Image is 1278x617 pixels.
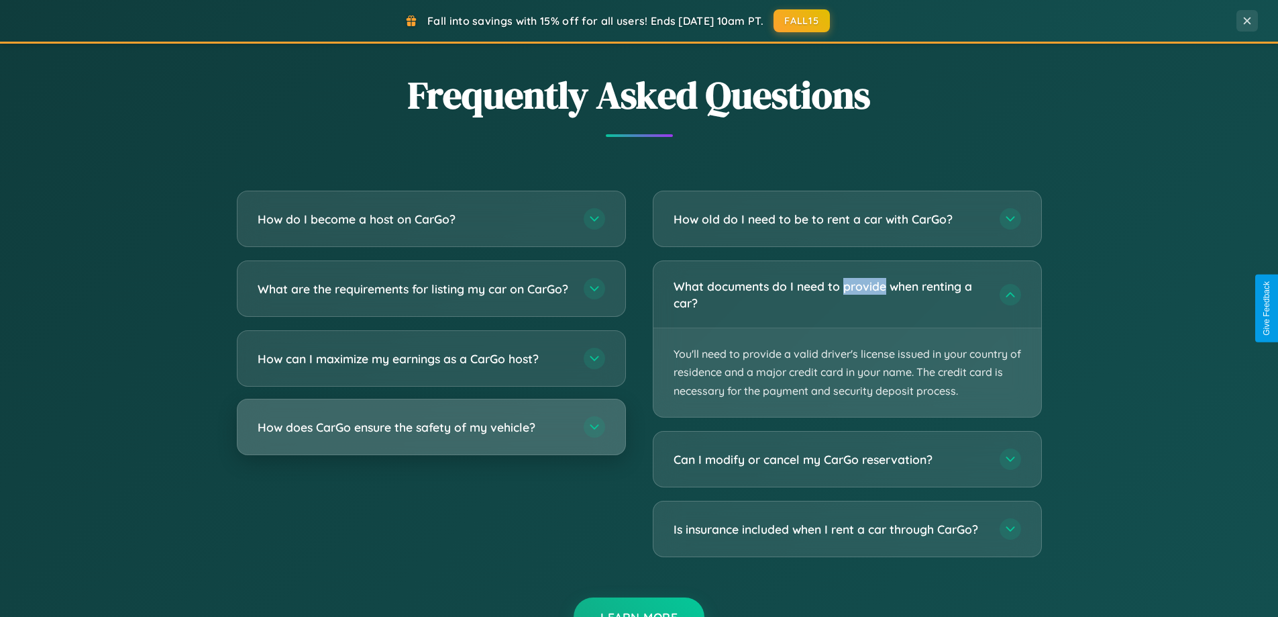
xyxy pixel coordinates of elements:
[258,419,570,436] h3: How does CarGo ensure the safety of my vehicle?
[653,328,1041,417] p: You'll need to provide a valid driver's license issued in your country of residence and a major c...
[237,69,1042,121] h2: Frequently Asked Questions
[674,451,986,468] h3: Can I modify or cancel my CarGo reservation?
[674,521,986,538] h3: Is insurance included when I rent a car through CarGo?
[674,211,986,228] h3: How old do I need to be to rent a car with CarGo?
[258,281,570,297] h3: What are the requirements for listing my car on CarGo?
[258,211,570,228] h3: How do I become a host on CarGo?
[258,350,570,367] h3: How can I maximize my earnings as a CarGo host?
[427,14,763,28] span: Fall into savings with 15% off for all users! Ends [DATE] 10am PT.
[774,9,830,32] button: FALL15
[674,278,986,311] h3: What documents do I need to provide when renting a car?
[1262,281,1271,336] div: Give Feedback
